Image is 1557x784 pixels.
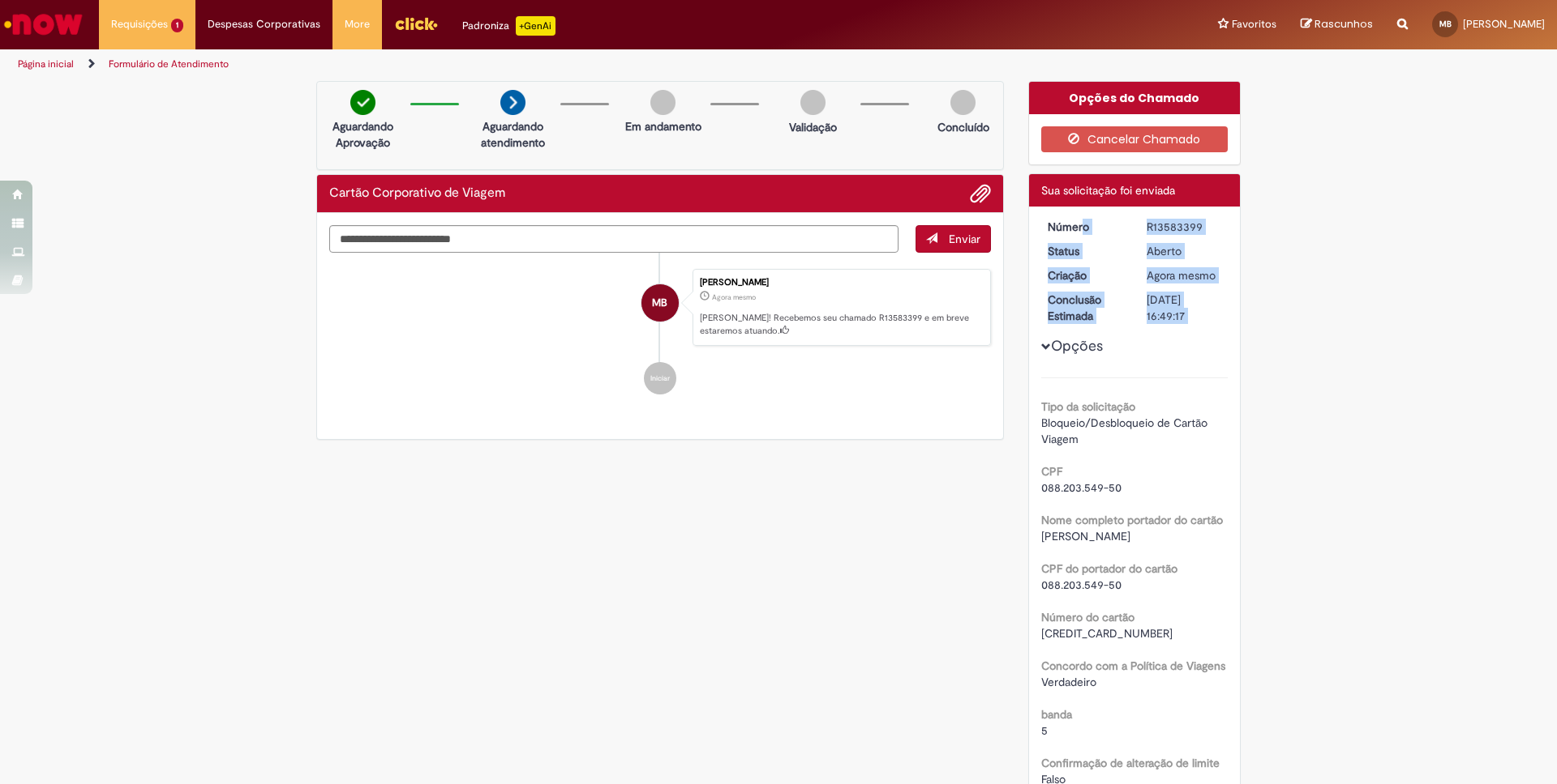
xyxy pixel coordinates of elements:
a: Formulário de Atendimento [109,58,229,70]
span: Sua solicitação foi enviada [1041,183,1175,198]
div: Opções do Chamado [1029,82,1241,114]
p: [PERSON_NAME]! Recebemos seu chamado R13583399 e em breve estaremos atuando. [700,312,982,337]
div: Padroniza [462,16,555,36]
ul: Trilhas de página [12,49,1026,79]
img: click_logo_yellow_360x200.png [394,11,438,36]
span: 088.203.549-50 [1041,480,1122,495]
b: CPF do portador do cartão [1041,561,1177,576]
b: banda [1041,707,1072,722]
li: Marco Aurelio Beber [329,269,991,347]
dt: Número [1036,219,1135,235]
a: Página inicial [18,58,74,70]
span: More [345,16,370,32]
p: Validação [789,119,837,135]
p: Aguardando atendimento [474,118,552,151]
b: Tipo da solicitação [1041,399,1135,414]
b: Confirmação de alteração de limite [1041,756,1220,770]
span: MB [1439,19,1452,29]
div: R13583399 [1147,219,1222,235]
span: Favoritos [1232,16,1276,32]
div: 30/09/2025 17:49:12 [1147,267,1222,283]
button: Enviar [916,225,991,253]
span: [PERSON_NAME] [1041,529,1130,543]
span: MB [652,283,667,322]
b: CPF [1041,464,1062,479]
span: Requisições [111,16,168,32]
span: Rascunhos [1315,16,1373,32]
img: ServiceNow [2,8,85,40]
p: +GenAi [516,16,555,36]
ul: Histórico de tíquete [329,253,991,411]
span: 088.203.549-50 [1041,577,1122,592]
dt: Conclusão Estimada [1036,292,1135,324]
img: img-circle-grey.png [950,90,976,115]
span: Agora mesmo [712,292,756,302]
span: Agora mesmo [1147,268,1216,283]
button: Cancelar Chamado [1041,126,1229,152]
p: Em andamento [625,118,701,134]
span: Enviar [949,232,980,246]
dt: Status [1036,243,1135,259]
span: Despesas Corporativas [208,16,320,32]
img: check-circle-green.png [350,90,375,115]
b: Concordo com a Política de Viagens [1041,658,1225,673]
textarea: Digite sua mensagem aqui... [329,225,899,253]
span: 5 [1041,723,1048,738]
img: img-circle-grey.png [650,90,676,115]
span: 1 [171,19,183,32]
span: Verdadeiro [1041,675,1096,689]
button: Adicionar anexos [970,183,991,204]
b: Número do cartão [1041,610,1135,624]
img: img-circle-grey.png [800,90,826,115]
p: Concluído [937,119,989,135]
div: Aberto [1147,243,1222,259]
dt: Criação [1036,267,1135,283]
h2: Cartão Corporativo de Viagem Histórico de tíquete [329,186,505,201]
div: Marco Aurelio Beber [641,284,679,322]
img: arrow-next.png [500,90,525,115]
time: 30/09/2025 17:49:12 [712,292,756,302]
span: Bloqueio/Desbloqueio de Cartão Viagem [1041,415,1211,446]
p: Aguardando Aprovação [324,118,402,151]
div: [PERSON_NAME] [700,278,982,288]
span: [CREDIT_CARD_NUMBER] [1041,626,1173,641]
b: Nome completo portador do cartão [1041,513,1223,527]
span: [PERSON_NAME] [1463,17,1545,31]
a: Rascunhos [1301,17,1373,32]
